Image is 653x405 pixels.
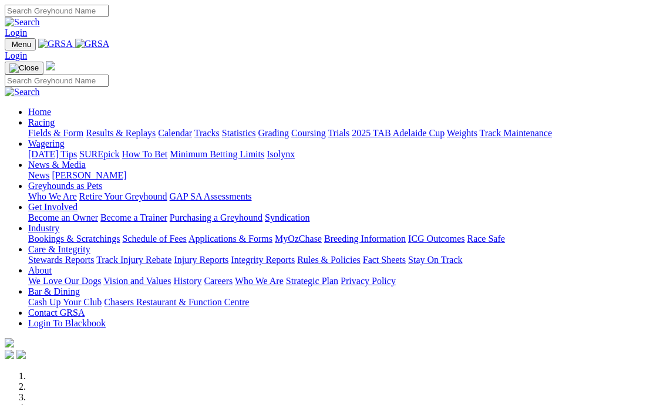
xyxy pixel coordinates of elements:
[158,128,192,138] a: Calendar
[408,234,464,244] a: ICG Outcomes
[286,276,338,286] a: Strategic Plan
[5,338,14,347] img: logo-grsa-white.png
[231,255,295,265] a: Integrity Reports
[170,191,252,201] a: GAP SA Assessments
[28,265,52,275] a: About
[363,255,406,265] a: Fact Sheets
[122,234,186,244] a: Schedule of Fees
[173,276,201,286] a: History
[28,191,77,201] a: Who We Are
[267,149,295,159] a: Isolynx
[328,128,349,138] a: Trials
[28,212,648,223] div: Get Involved
[96,255,171,265] a: Track Injury Rebate
[28,160,86,170] a: News & Media
[28,139,65,148] a: Wagering
[275,234,322,244] a: MyOzChase
[5,38,36,50] button: Toggle navigation
[28,107,51,117] a: Home
[194,128,220,138] a: Tracks
[46,61,55,70] img: logo-grsa-white.png
[28,234,120,244] a: Bookings & Scratchings
[28,318,106,328] a: Login To Blackbook
[28,128,648,139] div: Racing
[79,191,167,201] a: Retire Your Greyhound
[28,149,77,159] a: [DATE] Tips
[189,234,272,244] a: Applications & Forms
[235,276,284,286] a: Who We Are
[291,128,326,138] a: Coursing
[28,223,59,233] a: Industry
[16,350,26,359] img: twitter.svg
[28,234,648,244] div: Industry
[5,28,27,38] a: Login
[9,63,39,73] img: Close
[28,255,94,265] a: Stewards Reports
[408,255,462,265] a: Stay On Track
[12,40,31,49] span: Menu
[5,75,109,87] input: Search
[28,117,55,127] a: Racing
[28,170,49,180] a: News
[5,17,40,28] img: Search
[5,87,40,97] img: Search
[28,286,80,296] a: Bar & Dining
[447,128,477,138] a: Weights
[258,128,289,138] a: Grading
[204,276,233,286] a: Careers
[103,276,171,286] a: Vision and Values
[174,255,228,265] a: Injury Reports
[28,276,101,286] a: We Love Our Dogs
[28,297,102,307] a: Cash Up Your Club
[28,128,83,138] a: Fields & Form
[222,128,256,138] a: Statistics
[28,244,90,254] a: Care & Integrity
[352,128,445,138] a: 2025 TAB Adelaide Cup
[341,276,396,286] a: Privacy Policy
[297,255,361,265] a: Rules & Policies
[28,181,102,191] a: Greyhounds as Pets
[79,149,119,159] a: SUREpick
[86,128,156,138] a: Results & Replays
[5,350,14,359] img: facebook.svg
[480,128,552,138] a: Track Maintenance
[52,170,126,180] a: [PERSON_NAME]
[104,297,249,307] a: Chasers Restaurant & Function Centre
[170,212,262,222] a: Purchasing a Greyhound
[75,39,110,49] img: GRSA
[28,308,85,318] a: Contact GRSA
[467,234,504,244] a: Race Safe
[122,149,168,159] a: How To Bet
[265,212,309,222] a: Syndication
[170,149,264,159] a: Minimum Betting Limits
[100,212,167,222] a: Become a Trainer
[5,5,109,17] input: Search
[5,62,43,75] button: Toggle navigation
[28,276,648,286] div: About
[38,39,73,49] img: GRSA
[28,212,98,222] a: Become an Owner
[5,50,27,60] a: Login
[28,297,648,308] div: Bar & Dining
[28,191,648,202] div: Greyhounds as Pets
[324,234,406,244] a: Breeding Information
[28,202,78,212] a: Get Involved
[28,255,648,265] div: Care & Integrity
[28,170,648,181] div: News & Media
[28,149,648,160] div: Wagering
